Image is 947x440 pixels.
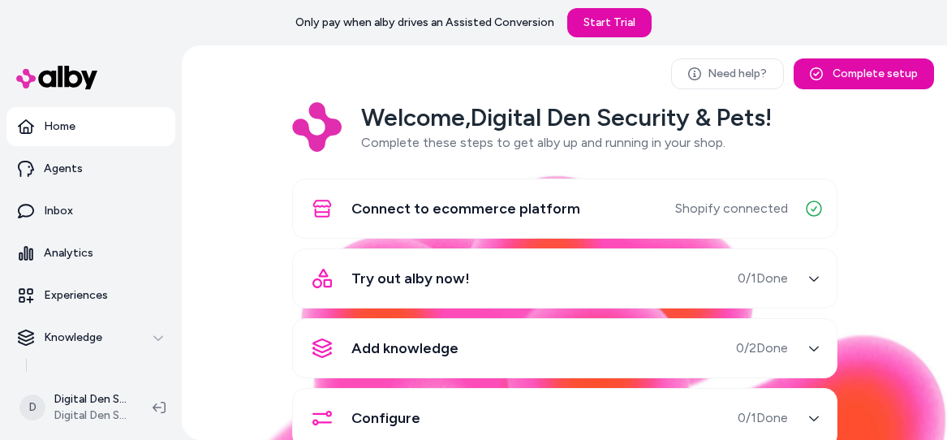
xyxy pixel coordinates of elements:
button: Connect to ecommerce platformShopify connected [303,189,827,228]
span: 0 / 1 Done [738,408,788,428]
span: Connect to ecommerce platform [351,197,580,220]
p: Inbox [44,203,73,219]
img: alby Logo [16,66,97,89]
button: Add knowledge0/2Done [303,329,827,368]
p: Products [50,370,99,386]
a: Analytics [6,234,175,273]
a: Agents [6,149,175,188]
a: Inbox [6,192,175,231]
button: DDigital Den Security & Pets ShopifyDigital Den Security & Pets [10,382,140,434]
a: Experiences [6,276,175,315]
p: Digital Den Security & Pets Shopify [54,391,127,408]
span: Add knowledge [351,337,458,360]
span: Shopify connected [675,199,788,218]
p: Agents [44,161,83,177]
p: Experiences [44,287,108,304]
a: Home [6,107,175,146]
img: Logo [292,102,342,152]
p: Only pay when alby drives an Assisted Conversion [295,15,554,31]
span: Complete these steps to get alby up and running in your shop. [361,135,725,150]
span: D [19,395,45,421]
span: 0 / 1 Done [738,269,788,288]
img: alby Bubble [182,175,947,440]
p: Knowledge [44,330,102,346]
span: Configure [351,407,420,429]
span: 0 / 2 Done [736,339,788,358]
a: Start Trial [567,8,652,37]
button: Complete setup [794,58,934,89]
a: Products [33,359,175,398]
span: Digital Den Security & Pets [54,408,127,424]
h2: Welcome, Digital Den Security & Pets ! [361,102,772,133]
p: Home [44,119,75,135]
button: Knowledge [6,318,175,357]
button: Configure0/1Done [303,399,827,438]
a: Need help? [671,58,784,89]
button: Try out alby now!0/1Done [303,259,827,298]
p: Analytics [44,245,93,261]
span: Try out alby now! [351,267,470,290]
